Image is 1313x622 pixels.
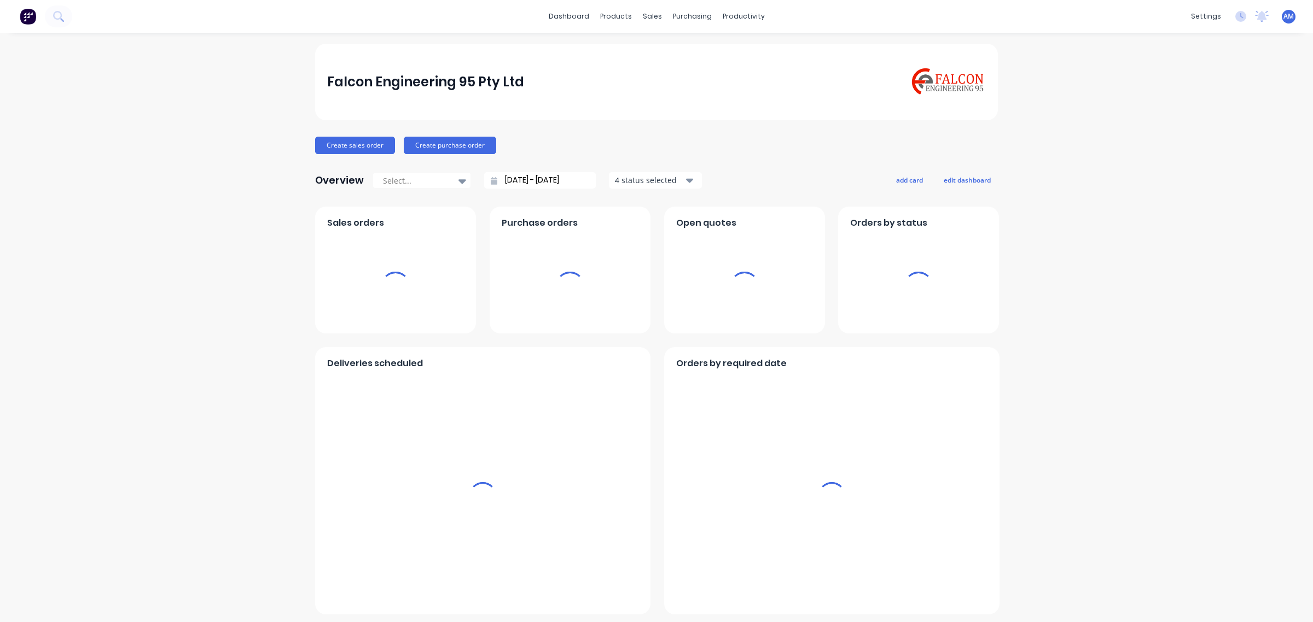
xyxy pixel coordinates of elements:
[315,137,395,154] button: Create sales order
[595,8,637,25] div: products
[315,169,364,191] div: Overview
[937,173,998,187] button: edit dashboard
[543,8,595,25] a: dashboard
[609,172,702,189] button: 4 status selected
[676,216,736,230] span: Open quotes
[667,8,717,25] div: purchasing
[850,216,927,230] span: Orders by status
[20,8,36,25] img: Factory
[502,216,578,230] span: Purchase orders
[327,71,524,93] div: Falcon Engineering 95 Pty Ltd
[637,8,667,25] div: sales
[615,174,684,186] div: 4 status selected
[327,357,423,370] span: Deliveries scheduled
[889,173,930,187] button: add card
[676,357,787,370] span: Orders by required date
[1283,11,1294,21] span: AM
[327,216,384,230] span: Sales orders
[909,66,986,97] img: Falcon Engineering 95 Pty Ltd
[1186,8,1227,25] div: settings
[404,137,496,154] button: Create purchase order
[717,8,770,25] div: productivity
